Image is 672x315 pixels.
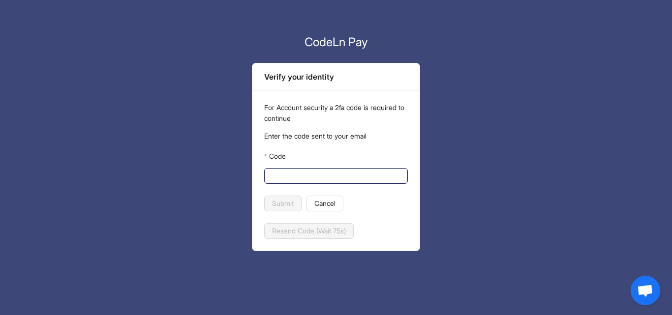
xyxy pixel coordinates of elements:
p: CodeLn Pay [252,33,420,51]
div: Verify your identity [264,71,408,83]
button: Submit [264,196,302,211]
button: Cancel [306,196,343,211]
label: Code [264,148,285,164]
span: Submit [272,198,294,209]
input: Code [270,171,400,181]
a: Open chat [631,276,660,305]
span: Cancel [314,198,336,209]
span: Resend Code (Wait 75s) [272,226,346,236]
p: For Account security a 2fa code is required to continue [264,102,408,124]
p: Enter the code sent to your email [264,131,408,142]
button: Resend Code (Wait 75s) [264,223,354,239]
